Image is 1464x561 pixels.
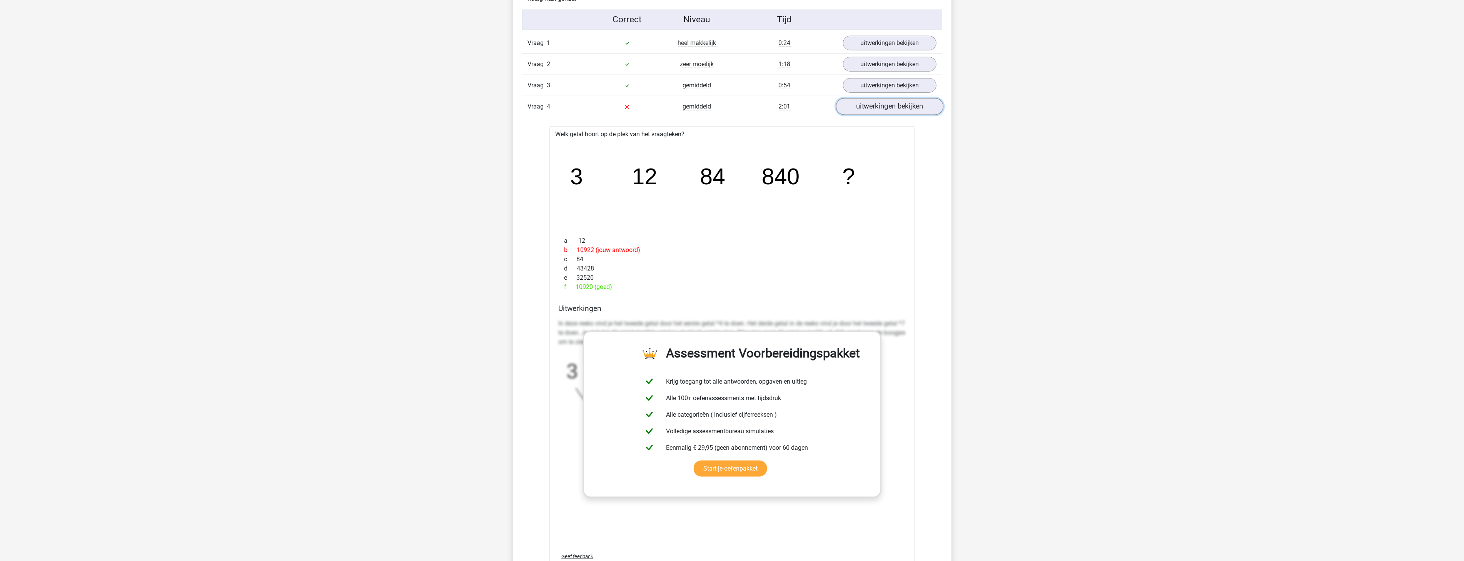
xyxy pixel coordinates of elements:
span: Vraag [528,38,547,48]
span: Vraag [528,60,547,69]
tspan: 12 [632,164,658,190]
div: Tijd [732,13,837,26]
div: 10920 (goed) [559,282,906,292]
span: gemiddeld [683,82,711,89]
h4: Uitwerkingen [559,304,906,313]
div: 32520 [559,273,906,282]
tspan: 84 [700,164,726,190]
tspan: 3 [566,360,578,383]
span: 0:24 [779,39,791,47]
div: 84 [559,255,906,264]
span: f [564,282,576,292]
span: Vraag [528,81,547,90]
span: 1 [547,39,551,47]
div: 43428 [559,264,906,273]
a: uitwerkingen bekijken [843,57,936,72]
tspan: 3 [570,164,583,190]
a: uitwerkingen bekijken [843,36,936,50]
span: 2 [547,60,551,68]
span: c [564,255,577,264]
span: 3 [547,82,551,89]
div: -12 [559,236,906,245]
a: uitwerkingen bekijken [843,78,936,93]
span: heel makkelijk [678,39,716,47]
span: zeer moeilijk [680,60,714,68]
span: e [564,273,577,282]
div: Correct [592,13,662,26]
span: 0:54 [779,82,791,89]
span: a [564,236,577,245]
span: 4 [547,103,551,110]
p: In deze reeks vind je het tweede getal door het eerste getal *4 te doen. Het derde getal in de re... [559,319,906,347]
div: 10922 (jouw antwoord) [559,245,906,255]
span: gemiddeld [683,103,711,110]
tspan: 840 [762,164,800,190]
span: Vraag [528,102,547,111]
tspan: ? [843,164,856,190]
span: Geef feedback [562,554,593,559]
a: Start je oefenpakket [694,461,767,477]
span: d [564,264,577,273]
a: uitwerkingen bekijken [836,98,943,115]
span: 1:18 [779,60,791,68]
span: b [564,245,577,255]
span: 2:01 [779,103,791,110]
div: Niveau [662,13,732,26]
